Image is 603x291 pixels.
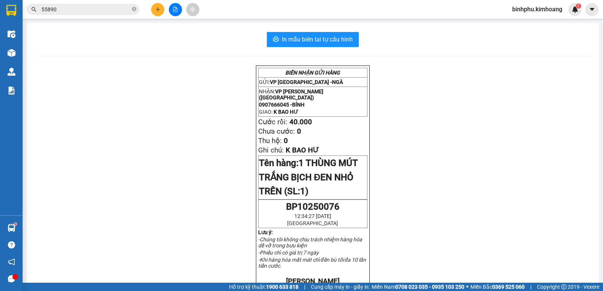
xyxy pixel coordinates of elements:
span: Ghi chú: [258,146,284,154]
span: Cước rồi: [258,118,288,126]
img: warehouse-icon [8,224,15,232]
img: warehouse-icon [8,68,15,76]
sup: 1 [14,223,17,225]
em: -Chúng tôi không chịu trách nhiệm hàng hóa dễ vỡ trong bưu kiện [258,236,362,248]
span: Hỗ trợ kỹ thuật: [229,283,298,291]
span: copyright [561,284,566,289]
span: plus [155,7,161,12]
button: caret-down [585,3,598,16]
strong: Lưu ý: [258,229,273,235]
span: 40.000 [289,118,312,126]
span: [GEOGRAPHIC_DATA] [287,220,338,226]
span: notification [8,258,15,265]
span: GIAO: [259,109,298,115]
img: icon-new-feature [572,6,579,13]
span: VP [PERSON_NAME] ([GEOGRAPHIC_DATA]) [259,88,323,101]
em: -Khi hàng hóa mất mát chỉ đền bù tối đa 10 lần tiền cước. [258,257,366,269]
span: NGÀ [332,79,343,85]
span: VP [GEOGRAPHIC_DATA] - [270,79,343,85]
span: Miền Bắc [470,283,525,291]
span: 1) [300,186,308,197]
span: caret-down [589,6,595,13]
span: message [8,275,15,282]
img: logo-vxr [6,5,16,16]
span: 0 [297,127,301,136]
span: aim [190,7,195,12]
img: warehouse-icon [8,30,15,38]
span: K BAO HƯ [286,146,319,154]
button: printerIn mẫu biên lai tự cấu hình [267,32,359,47]
span: | [530,283,531,291]
strong: 0369 525 060 [492,284,525,290]
span: 12:34:27 [DATE] [294,213,331,219]
span: K BAO HƯ [274,109,298,115]
span: Tên hàng: [259,158,358,197]
img: warehouse-icon [8,49,15,57]
button: file-add [169,3,182,16]
strong: 1900 633 818 [266,284,298,290]
span: binhphu.kimhoang [506,5,568,14]
strong: BIÊN NHẬN GỬI HÀNG [285,70,340,76]
span: | [304,283,305,291]
span: Thu hộ: [258,137,282,145]
sup: 1 [576,3,581,9]
input: Tìm tên, số ĐT hoặc mã đơn [41,5,130,14]
span: 0907666045 - [259,102,305,108]
span: close-circle [132,6,136,13]
strong: [PERSON_NAME] [286,277,340,285]
p: NHẬN: [259,88,367,101]
em: -Phiếu chỉ có giá trị 7 ngày [258,250,319,256]
span: question-circle [8,241,15,248]
span: printer [273,36,279,43]
button: aim [186,3,199,16]
span: close-circle [132,7,136,11]
span: Cung cấp máy in - giấy in: [311,283,370,291]
span: 1 THÙNG MÚT TRẮNG BỊCH ĐEN NHỎ TRÊN (SL: [259,158,358,197]
img: solution-icon [8,87,15,94]
span: ⚪️ [466,285,468,288]
span: 0 [284,137,288,145]
span: search [31,7,37,12]
span: 1 [577,3,580,9]
span: BP10250076 [286,201,340,212]
p: GỬI: [259,79,367,85]
span: file-add [173,7,178,12]
button: plus [151,3,164,16]
span: In mẫu biên lai tự cấu hình [282,35,353,44]
span: BÍNH [292,102,305,108]
span: Chưa cước: [258,127,295,136]
strong: 0708 023 035 - 0935 103 250 [395,284,464,290]
span: Miền Nam [372,283,464,291]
